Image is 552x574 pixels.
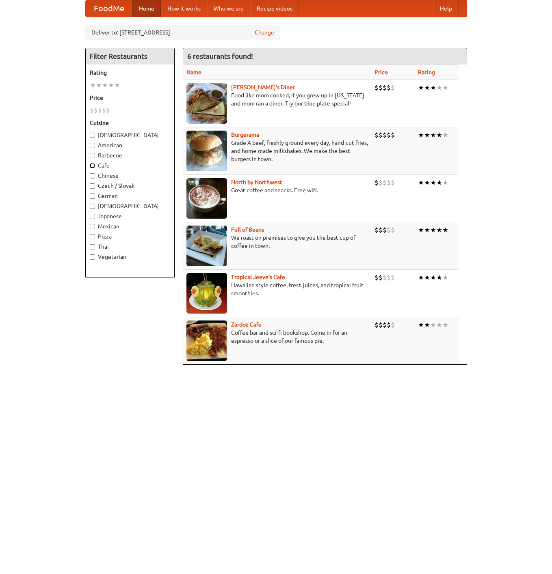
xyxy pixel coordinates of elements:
[374,320,379,329] li: $
[436,226,442,234] li: ★
[383,226,387,234] li: $
[424,320,430,329] li: ★
[442,131,448,140] li: ★
[383,83,387,92] li: $
[86,48,174,64] h4: Filter Restaurants
[250,0,299,17] a: Recipe videos
[430,273,436,282] li: ★
[383,320,387,329] li: $
[90,222,170,230] label: Mexican
[231,226,264,233] a: Full of Beans
[424,83,430,92] li: ★
[90,183,95,189] input: Czech / Slovak
[387,320,391,329] li: $
[94,106,98,115] li: $
[418,83,424,92] li: ★
[90,106,94,115] li: $
[102,106,106,115] li: $
[90,143,95,148] input: American
[186,186,368,194] p: Great coffee and snacks. Free wifi.
[387,273,391,282] li: $
[430,226,436,234] li: ★
[418,69,435,75] a: Rating
[90,224,95,229] input: Mexican
[186,320,227,361] img: zardoz.jpg
[436,131,442,140] li: ★
[90,244,95,249] input: Thai
[90,172,170,180] label: Chinese
[418,320,424,329] li: ★
[186,69,201,75] a: Name
[387,178,391,187] li: $
[90,182,170,190] label: Czech / Slovak
[90,133,95,138] input: [DEMOGRAPHIC_DATA]
[436,320,442,329] li: ★
[90,153,95,158] input: Barbecue
[391,273,395,282] li: $
[442,83,448,92] li: ★
[433,0,459,17] a: Help
[418,131,424,140] li: ★
[374,69,388,75] a: Price
[418,178,424,187] li: ★
[424,273,430,282] li: ★
[436,83,442,92] li: ★
[424,178,430,187] li: ★
[186,281,368,297] p: Hawaiian style coffee, fresh juices, and tropical fruit smoothies.
[90,141,170,149] label: American
[96,81,102,90] li: ★
[186,273,227,314] img: jeeves.jpg
[387,131,391,140] li: $
[231,84,295,90] b: [PERSON_NAME]'s Diner
[374,226,379,234] li: $
[86,0,132,17] a: FoodMe
[442,273,448,282] li: ★
[207,0,250,17] a: Who we are
[374,131,379,140] li: $
[186,83,227,124] img: sallys.jpg
[436,178,442,187] li: ★
[391,83,395,92] li: $
[90,94,170,102] h5: Price
[186,226,227,266] img: beans.jpg
[90,192,170,200] label: German
[379,273,383,282] li: $
[108,81,114,90] li: ★
[90,119,170,127] h5: Cuisine
[106,106,110,115] li: $
[374,273,379,282] li: $
[383,178,387,187] li: $
[90,232,170,241] label: Pizza
[90,202,170,210] label: [DEMOGRAPHIC_DATA]
[102,81,108,90] li: ★
[114,81,120,90] li: ★
[90,151,170,159] label: Barbecue
[391,226,395,234] li: $
[430,178,436,187] li: ★
[379,178,383,187] li: $
[187,52,253,60] ng-pluralize: 6 restaurants found!
[379,83,383,92] li: $
[436,273,442,282] li: ★
[231,131,259,138] a: Burgerama
[90,193,95,199] input: German
[374,178,379,187] li: $
[430,131,436,140] li: ★
[391,320,395,329] li: $
[430,83,436,92] li: ★
[90,69,170,77] h5: Rating
[90,243,170,251] label: Thai
[255,28,274,37] a: Change
[231,321,262,328] b: Zardoz Cafe
[379,320,383,329] li: $
[231,274,285,280] b: Tropical Jeeve's Cafe
[418,273,424,282] li: ★
[98,106,102,115] li: $
[231,179,282,185] a: North by Northwest
[90,234,95,239] input: Pizza
[90,212,170,220] label: Japanese
[391,131,395,140] li: $
[186,234,368,250] p: We roast on premises to give you the best cup of coffee in town.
